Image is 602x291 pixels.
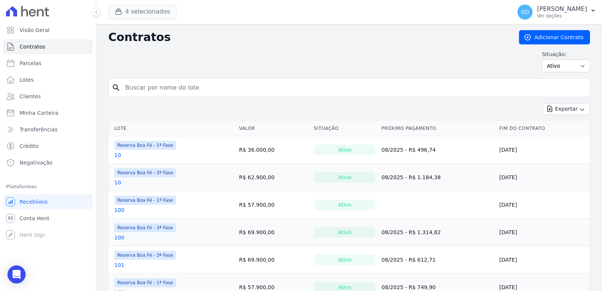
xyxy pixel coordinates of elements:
[121,80,587,95] input: Buscar por nome do lote
[3,105,93,120] a: Minha Carteira
[8,265,26,283] div: Open Intercom Messenger
[112,83,121,92] i: search
[236,246,311,274] td: R$ 69.900,00
[3,194,93,209] a: Recebíveis
[108,5,176,19] button: 4 selecionados
[6,182,90,191] div: Plataformas
[537,5,587,13] p: [PERSON_NAME]
[496,164,590,191] td: [DATE]
[3,89,93,104] a: Clientes
[314,227,376,238] div: Ativo
[114,278,176,287] span: Reserva Boa Fé - 1ª Fase
[114,196,176,205] span: Reserva Boa Fé - 1ª Fase
[3,23,93,38] a: Visão Geral
[543,103,590,115] button: Exportar
[114,179,121,186] a: 10
[236,191,311,219] td: R$ 57.900,00
[20,76,34,84] span: Lotes
[521,9,529,15] span: GD
[311,121,379,136] th: Situação
[496,121,590,136] th: Fim do Contrato
[496,219,590,246] td: [DATE]
[381,147,435,153] a: 08/2025 - R$ 496,74
[20,26,50,34] span: Visão Geral
[3,211,93,226] a: Conta Hent
[537,13,587,19] p: Ver opções
[381,284,435,290] a: 08/2025 - R$ 749,90
[20,142,39,150] span: Crédito
[114,151,121,159] a: 10
[314,254,376,265] div: Ativo
[236,219,311,246] td: R$ 69.900,00
[114,168,176,177] span: Reserva Boa Fé - 3ª Fase
[114,234,124,241] a: 100
[496,136,590,164] td: [DATE]
[378,121,496,136] th: Próximo Pagamento
[3,39,93,54] a: Contratos
[511,2,602,23] button: GD [PERSON_NAME] Ver opções
[20,59,41,67] span: Parcelas
[3,72,93,87] a: Lotes
[3,155,93,170] a: Negativação
[114,251,176,260] span: Reserva Boa Fé - 3ª Fase
[114,261,124,269] a: 101
[519,30,590,44] a: Adicionar Contrato
[20,109,58,117] span: Minha Carteira
[496,191,590,219] td: [DATE]
[20,159,53,166] span: Negativação
[496,246,590,274] td: [DATE]
[314,172,376,183] div: Ativo
[381,229,441,235] a: 08/2025 - R$ 1.314,82
[3,139,93,154] a: Crédito
[236,121,311,136] th: Valor
[20,93,41,100] span: Clientes
[236,164,311,191] td: R$ 62.900,00
[381,257,435,263] a: 08/2025 - R$ 612,71
[381,174,441,180] a: 08/2025 - R$ 1.184,38
[314,200,376,210] div: Ativo
[542,50,590,58] label: Situação:
[114,223,176,232] span: Reserva Boa Fé - 3ª Fase
[236,136,311,164] td: R$ 36.000,00
[314,145,376,155] div: Ativo
[20,198,48,206] span: Recebíveis
[108,121,236,136] th: Lote
[3,56,93,71] a: Parcelas
[114,141,176,150] span: Reserva Boa Fé - 1ª Fase
[20,215,49,222] span: Conta Hent
[20,43,45,50] span: Contratos
[108,30,507,44] h2: Contratos
[3,122,93,137] a: Transferências
[20,126,58,133] span: Transferências
[114,206,124,214] a: 100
